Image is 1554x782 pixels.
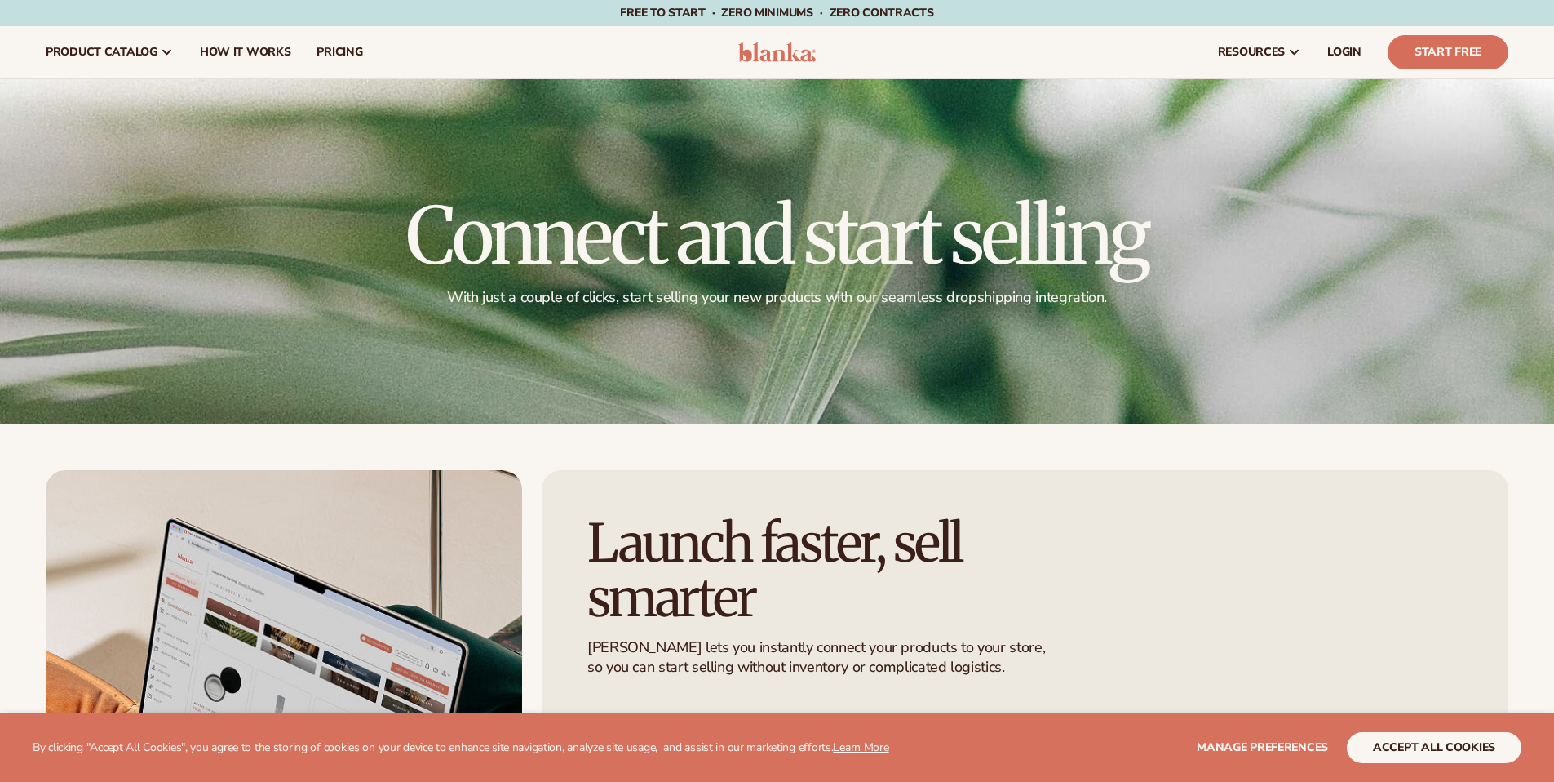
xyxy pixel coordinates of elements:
span: How It Works [200,46,291,59]
button: Manage preferences [1197,732,1328,763]
a: Learn More [833,740,888,755]
button: accept all cookies [1347,732,1521,763]
span: product catalog [46,46,157,59]
h2: Launch faster, sell smarter [587,516,1083,625]
span: resources [1218,46,1285,59]
a: LOGIN [1314,26,1375,78]
a: resources [1205,26,1314,78]
h1: Connect and start selling [406,197,1147,275]
a: Start Free [1388,35,1508,69]
p: [PERSON_NAME] lets you instantly connect your products to your store, so you can start selling wi... [587,638,1048,677]
a: How It Works [187,26,304,78]
a: pricing [303,26,375,78]
p: By clicking "Accept All Cookies", you agree to the storing of cookies on your device to enhance s... [33,741,889,755]
p: With just a couple of clicks, start selling your new products with our seamless dropshipping inte... [406,288,1147,307]
a: product catalog [33,26,187,78]
span: Free to start · ZERO minimums · ZERO contracts [620,5,933,20]
h3: One-click setup [587,709,1463,733]
span: pricing [317,46,362,59]
span: LOGIN [1327,46,1361,59]
img: logo [738,42,816,62]
span: Manage preferences [1197,740,1328,755]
